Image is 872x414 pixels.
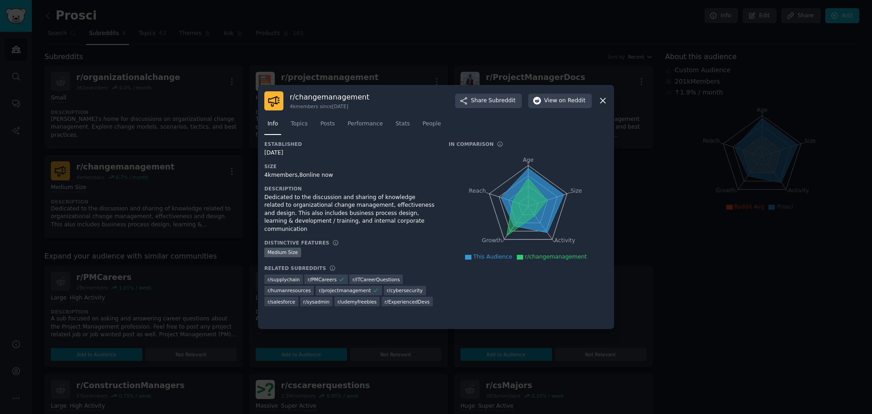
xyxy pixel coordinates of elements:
[392,117,413,135] a: Stats
[317,117,338,135] a: Posts
[482,237,502,244] tspan: Growth
[303,299,330,305] span: r/ sysadmin
[320,120,335,128] span: Posts
[264,239,329,246] h3: Distinctive Features
[264,141,436,147] h3: Established
[570,187,582,194] tspan: Size
[264,171,436,180] div: 4k members, 8 online now
[528,94,592,108] button: Viewon Reddit
[287,117,311,135] a: Topics
[422,120,441,128] span: People
[264,248,301,257] div: Medium Size
[525,254,587,260] span: r/changemanagement
[268,276,300,283] span: r/ supplychain
[469,187,486,194] tspan: Reach
[385,299,430,305] span: r/ ExperiencedDevs
[387,287,423,294] span: r/ cybersecurity
[337,299,377,305] span: r/ udemyfreebies
[268,120,278,128] span: Info
[352,276,400,283] span: r/ ITCareerQuestions
[419,117,444,135] a: People
[471,97,515,105] span: Share
[264,149,436,157] div: [DATE]
[347,120,383,128] span: Performance
[344,117,386,135] a: Performance
[264,194,436,234] div: Dedicated to the discussion and sharing of knowledge related to organizational change management,...
[264,91,283,110] img: changemanagement
[449,141,494,147] h3: In Comparison
[396,120,410,128] span: Stats
[264,163,436,170] h3: Size
[523,157,534,163] tspan: Age
[268,287,311,294] span: r/ humanresources
[264,117,281,135] a: Info
[307,276,337,283] span: r/ PMCareers
[268,299,295,305] span: r/ salesforce
[544,97,585,105] span: View
[489,97,515,105] span: Subreddit
[264,265,326,271] h3: Related Subreddits
[559,97,585,105] span: on Reddit
[290,92,369,102] h3: r/ changemanagement
[290,103,369,110] div: 4k members since [DATE]
[455,94,522,108] button: ShareSubreddit
[319,287,371,294] span: r/ projectmanagement
[473,254,512,260] span: This Audience
[264,185,436,192] h3: Description
[291,120,307,128] span: Topics
[555,237,575,244] tspan: Activity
